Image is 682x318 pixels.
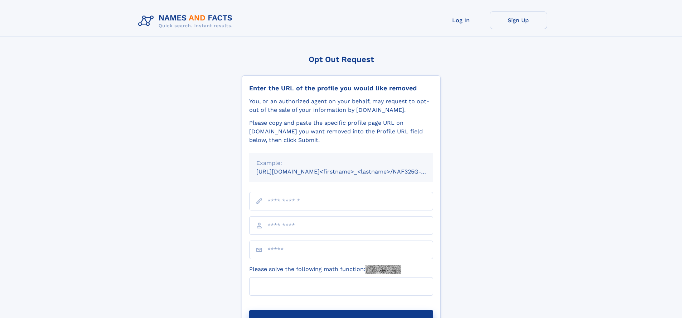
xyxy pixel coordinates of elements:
[256,168,447,175] small: [URL][DOMAIN_NAME]<firstname>_<lastname>/NAF325G-xxxxxxxx
[249,84,433,92] div: Enter the URL of the profile you would like removed
[249,265,401,274] label: Please solve the following math function:
[490,11,547,29] a: Sign Up
[242,55,441,64] div: Opt Out Request
[249,119,433,144] div: Please copy and paste the specific profile page URL on [DOMAIN_NAME] you want removed into the Pr...
[256,159,426,167] div: Example:
[135,11,238,31] img: Logo Names and Facts
[432,11,490,29] a: Log In
[249,97,433,114] div: You, or an authorized agent on your behalf, may request to opt-out of the sale of your informatio...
